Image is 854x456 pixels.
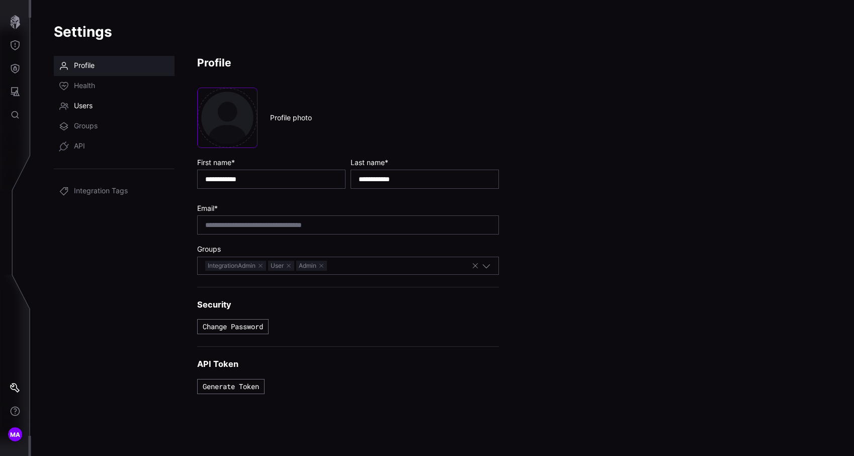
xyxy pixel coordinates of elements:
[270,113,312,122] label: Profile photo
[268,261,294,271] span: User
[54,56,175,76] a: Profile
[1,423,30,446] button: MA
[197,299,499,310] h3: Security
[296,261,327,271] span: Admin
[197,245,499,254] label: Groups
[54,181,175,201] a: Integration Tags
[74,141,85,151] span: API
[54,116,175,136] a: Groups
[74,101,93,111] span: Users
[197,204,499,213] label: Email *
[54,136,175,157] a: API
[197,319,269,334] button: Change Password
[197,158,346,167] label: First name *
[54,23,831,41] h1: Settings
[471,261,479,270] button: Clear selection
[205,261,266,271] span: IntegrationAdmin
[482,261,491,270] button: Toggle options menu
[197,379,265,394] button: Generate Token
[74,121,98,131] span: Groups
[74,81,95,91] span: Health
[351,158,499,167] label: Last name *
[54,76,175,96] a: Health
[74,186,128,196] span: Integration Tags
[197,56,499,69] h2: Profile
[54,96,175,116] a: Users
[197,359,499,369] h3: API Token
[10,429,21,440] span: MA
[74,61,95,71] span: Profile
